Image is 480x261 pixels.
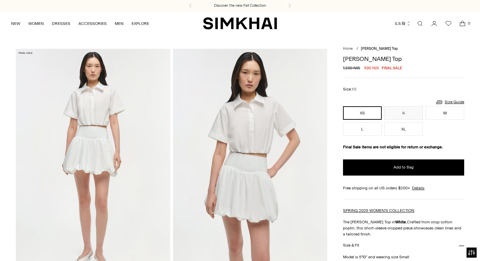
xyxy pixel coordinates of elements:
strong: White. [395,220,407,224]
a: SPRING 2025 WOMEN'S COLLECTION [343,208,414,213]
a: WOMEN [28,16,44,31]
div: Free shipping on all US orders $200+ [343,185,464,191]
button: XS [343,106,382,120]
a: NEW [11,16,20,31]
h3: Size & Fit [343,243,359,248]
a: ACCESSORIES [78,16,107,31]
span: 0 [466,20,472,26]
span: XS [352,87,356,91]
a: Open search modal [413,17,427,30]
button: Add to Bag [343,159,464,176]
s: 1,200 NIS [343,65,360,71]
a: Home [343,46,353,51]
a: Details [412,185,424,191]
span: 590 NIS [364,65,379,71]
strong: Final Sale items are not eligible for return or exchange. [343,145,443,149]
nav: breadcrumbs [343,46,464,52]
a: EXPLORE [132,16,149,31]
button: S [384,106,423,120]
a: DRESSES [52,16,70,31]
label: Size: [343,86,356,92]
span: Add to Bag [393,164,414,170]
button: XL [384,122,423,136]
button: M [425,106,464,120]
button: Size & Fit [343,237,464,254]
p: The [PERSON_NAME] Top in Crafted from crisp cotton poplin, this short-sleeve cropped piece showca... [343,219,464,237]
a: MEN [115,16,124,31]
a: Size Guide [435,98,464,106]
a: Go to the account page [427,17,441,30]
a: Discover the new Fall Collection [214,3,266,8]
a: SIMKHAI [203,17,277,30]
a: Open cart modal [456,17,469,30]
span: [PERSON_NAME] Top [361,46,398,51]
h1: [PERSON_NAME] Top [343,56,464,62]
div: / [356,46,358,52]
button: L [343,122,382,136]
button: ILS ₪ [395,16,411,31]
a: Wishlist [442,17,455,30]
